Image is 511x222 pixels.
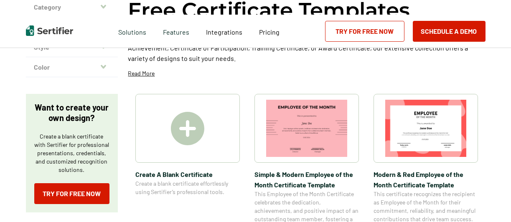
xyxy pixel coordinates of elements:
button: Color [26,57,118,77]
a: Integrations [206,26,242,36]
span: Pricing [259,28,280,36]
span: Modern & Red Employee of the Month Certificate Template [374,169,478,190]
span: Features [163,26,189,36]
img: Modern & Red Employee of the Month Certificate Template [385,100,466,157]
img: Create A Blank Certificate [171,112,204,145]
img: Simple & Modern Employee of the Month Certificate Template [266,100,347,157]
span: Integrations [206,28,242,36]
span: Solutions [118,26,146,36]
span: Create a blank certificate effortlessly using Sertifier’s professional tools. [135,179,240,196]
p: Create a blank certificate with Sertifier for professional presentations, credentials, and custom... [34,132,109,174]
span: Simple & Modern Employee of the Month Certificate Template [254,169,359,190]
a: Try for Free Now [325,21,404,42]
p: Read More [128,69,155,78]
button: Schedule a Demo [413,21,486,42]
a: Pricing [259,26,280,36]
img: Sertifier | Digital Credentialing Platform [26,25,73,36]
span: Create A Blank Certificate [135,169,240,179]
p: Want to create your own design? [34,102,109,123]
a: Try for Free Now [34,183,109,204]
